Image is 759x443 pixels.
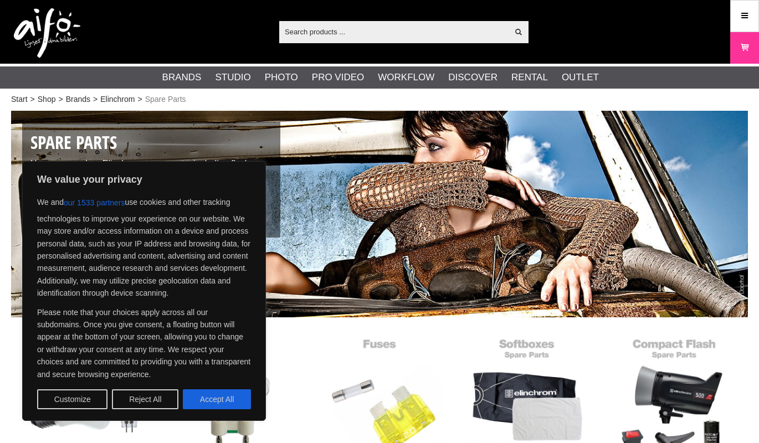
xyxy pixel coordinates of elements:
span: Spare Parts [145,94,186,105]
span: > [93,94,98,105]
button: Reject All [112,389,178,409]
button: our 1533 partners [64,193,125,213]
a: Photo [265,70,298,85]
div: Here you can buy Elinchrom spare parts, including flash tubes, modeling lamps, spare parts for El... [22,122,280,238]
a: Discover [448,70,498,85]
a: Start [11,94,28,105]
a: Workflow [378,70,434,85]
a: Brands [66,94,90,105]
a: Outlet [562,70,599,85]
p: Please note that your choices apply across all our subdomains. Once you give consent, a floating ... [37,306,251,380]
button: Customize [37,389,107,409]
a: Elinchrom [100,94,135,105]
p: We and use cookies and other tracking technologies to improve your experience on our website. We ... [37,193,251,300]
a: Rental [511,70,548,85]
div: We value your privacy [22,161,266,421]
img: logo.png [14,8,80,58]
p: We value your privacy [37,173,251,186]
input: Search products ... [279,23,508,40]
a: Studio [215,70,250,85]
a: Shop [38,94,56,105]
h1: Spare Parts [30,130,272,155]
button: Accept All [183,389,251,409]
span: > [137,94,142,105]
a: Brands [162,70,202,85]
span: > [58,94,63,105]
span: > [30,94,35,105]
a: Pro Video [312,70,364,85]
img: Elinchrom Spare parts [11,111,748,317]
